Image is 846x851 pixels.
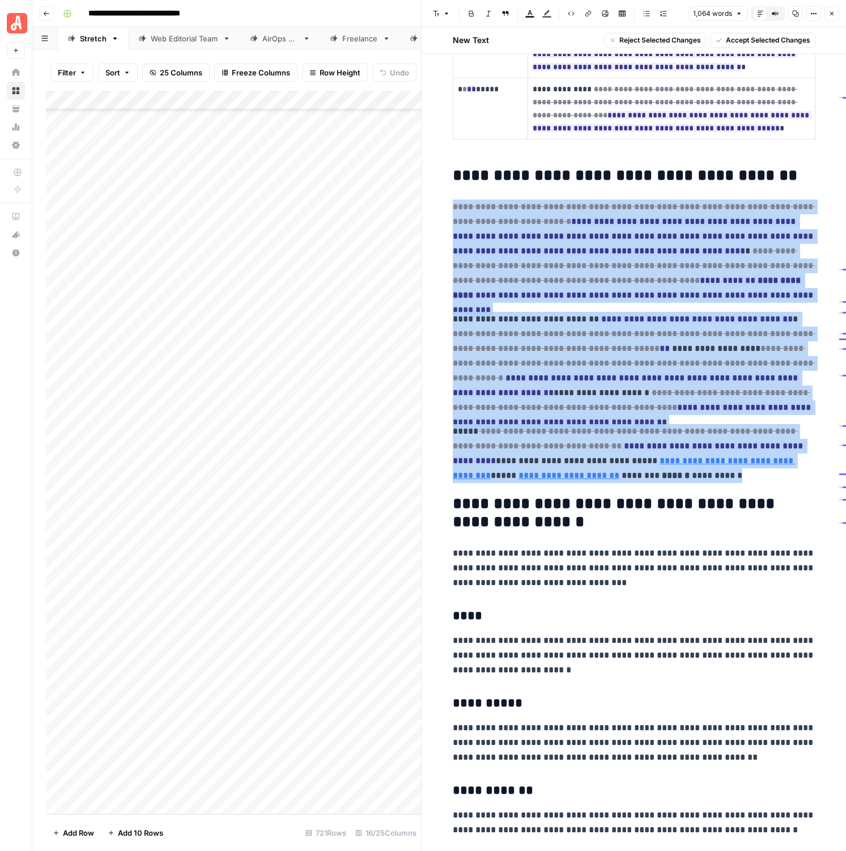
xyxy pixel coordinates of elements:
[372,63,416,82] button: Undo
[98,63,138,82] button: Sort
[262,33,298,44] div: AirOps QA
[80,33,107,44] div: Stretch
[7,118,25,136] a: Usage
[320,27,400,50] a: Freelance
[7,13,27,33] img: Angi Logo
[301,824,351,842] div: 721 Rows
[320,67,360,78] span: Row Height
[7,9,25,37] button: Workspace: Angi
[50,63,93,82] button: Filter
[400,27,481,50] a: Mag Team
[351,824,421,842] div: 16/25 Columns
[46,824,101,842] button: Add Row
[142,63,210,82] button: 25 Columns
[7,244,25,262] button: Help + Support
[129,27,240,50] a: Web Editorial Team
[619,35,701,45] span: Reject Selected Changes
[688,6,747,21] button: 1,064 words
[7,226,24,243] div: What's new?
[58,67,76,78] span: Filter
[604,33,706,48] button: Reject Selected Changes
[726,35,810,45] span: Accept Selected Changes
[693,9,732,19] span: 1,064 words
[240,27,320,50] a: AirOps QA
[7,226,25,244] button: What's new?
[7,100,25,118] a: Your Data
[7,136,25,154] a: Settings
[711,33,815,48] button: Accept Selected Changes
[160,67,202,78] span: 25 Columns
[302,63,368,82] button: Row Height
[7,82,25,100] a: Browse
[232,67,290,78] span: Freeze Columns
[105,67,120,78] span: Sort
[7,63,25,82] a: Home
[101,824,170,842] button: Add 10 Rows
[342,33,378,44] div: Freelance
[453,35,489,46] h2: New Text
[63,827,94,839] span: Add Row
[7,208,25,226] a: AirOps Academy
[390,67,409,78] span: Undo
[118,827,163,839] span: Add 10 Rows
[151,33,218,44] div: Web Editorial Team
[58,27,129,50] a: Stretch
[214,63,297,82] button: Freeze Columns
